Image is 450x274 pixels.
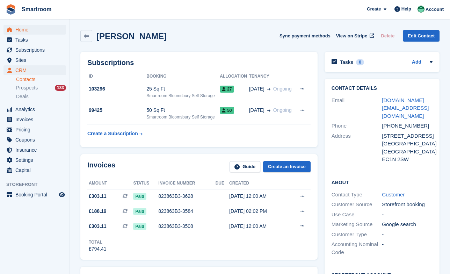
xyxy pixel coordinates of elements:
[273,86,292,92] span: Ongoing
[6,4,16,15] img: stora-icon-8386f47178a22dfd0bd8f6a31ec36ba5ce8667c1dd55bd0f319d3a0aa187defe.svg
[133,178,158,189] th: Status
[16,93,29,100] span: Deals
[133,193,146,200] span: Paid
[382,156,433,164] div: EC1N 2SW
[3,104,66,114] a: menu
[216,178,229,189] th: Due
[382,97,429,119] a: [DOMAIN_NAME][EMAIL_ADDRESS][DOMAIN_NAME]
[133,223,146,230] span: Paid
[220,107,234,114] span: 50
[332,122,382,130] div: Phone
[87,127,143,140] a: Create a Subscription
[87,130,138,137] div: Create a Subscription
[382,231,433,239] div: -
[332,96,382,120] div: Email
[15,104,57,114] span: Analytics
[3,165,66,175] a: menu
[230,161,260,173] a: Guide
[412,58,421,66] a: Add
[133,208,146,215] span: Paid
[332,191,382,199] div: Contact Type
[15,190,57,200] span: Booking Portal
[158,178,216,189] th: Invoice number
[340,59,354,65] h2: Tasks
[3,135,66,145] a: menu
[158,193,216,200] div: 823863B3-3628
[158,223,216,230] div: 823863B3-3508
[89,223,107,230] span: £303.11
[382,240,433,256] div: -
[15,145,57,155] span: Insurance
[146,93,220,99] div: Smartroom Bloomsbury Self Storage
[87,161,115,173] h2: Invoices
[356,59,364,65] div: 0
[249,85,264,93] span: [DATE]
[332,231,382,239] div: Customer Type
[55,85,66,91] div: 133
[332,86,433,91] h2: Contact Details
[3,45,66,55] a: menu
[332,221,382,229] div: Marketing Source
[3,190,66,200] a: menu
[263,161,311,173] a: Create an Invoice
[89,239,107,245] div: Total
[332,179,433,186] h2: About
[87,85,146,93] div: 103296
[87,107,146,114] div: 99425
[220,86,234,93] span: 27
[96,31,167,41] h2: [PERSON_NAME]
[3,155,66,165] a: menu
[3,65,66,75] a: menu
[229,193,288,200] div: [DATE] 12:00 AM
[19,3,54,15] a: Smartroom
[3,55,66,65] a: menu
[401,6,411,13] span: Help
[15,55,57,65] span: Sites
[16,76,66,83] a: Contacts
[382,201,433,209] div: Storefront booking
[15,165,57,175] span: Capital
[87,59,311,67] h2: Subscriptions
[3,25,66,35] a: menu
[15,35,57,45] span: Tasks
[220,71,249,82] th: Allocation
[382,122,433,130] div: [PHONE_NUMBER]
[3,35,66,45] a: menu
[229,223,288,230] div: [DATE] 12:00 AM
[3,125,66,135] a: menu
[146,85,220,93] div: 25 Sq Ft
[89,193,107,200] span: £303.11
[16,85,38,91] span: Prospects
[332,240,382,256] div: Accounting Nominal Code
[426,6,444,13] span: Account
[158,208,216,215] div: 823863B3-3584
[146,71,220,82] th: Booking
[3,145,66,155] a: menu
[382,148,433,156] div: [GEOGRAPHIC_DATA]
[87,71,146,82] th: ID
[146,107,220,114] div: 50 Sq Ft
[378,30,397,42] button: Delete
[3,115,66,124] a: menu
[249,107,264,114] span: [DATE]
[15,65,57,75] span: CRM
[6,181,70,188] span: Storefront
[15,125,57,135] span: Pricing
[15,25,57,35] span: Home
[336,33,367,39] span: View on Stripe
[332,211,382,219] div: Use Case
[333,30,376,42] a: View on Stripe
[16,93,66,100] a: Deals
[58,190,66,199] a: Preview store
[15,155,57,165] span: Settings
[382,132,433,140] div: [STREET_ADDRESS]
[229,208,288,215] div: [DATE] 02:02 PM
[280,30,331,42] button: Sync payment methods
[332,132,382,164] div: Address
[382,192,405,197] a: Customer
[15,115,57,124] span: Invoices
[87,178,133,189] th: Amount
[15,135,57,145] span: Coupons
[273,107,292,113] span: Ongoing
[146,114,220,120] div: Smartroom Bloomsbury Self Storage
